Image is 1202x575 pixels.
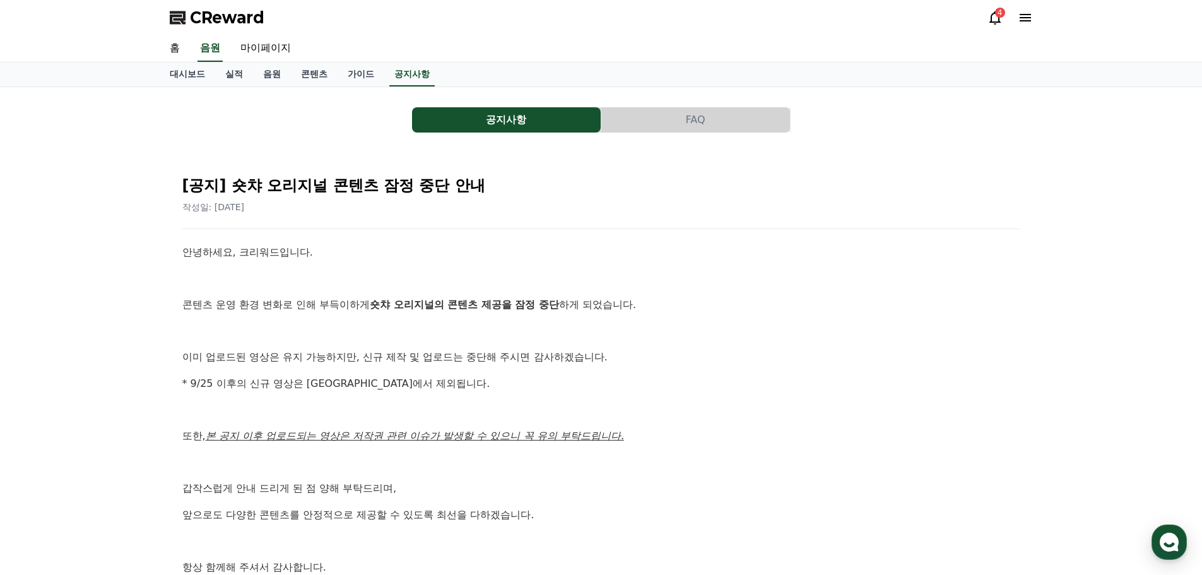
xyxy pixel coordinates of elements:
a: FAQ [601,107,791,133]
a: 홈 [160,35,190,62]
span: 작성일: [DATE] [182,202,245,212]
p: 안녕하세요, 크리워드입니다. [182,244,1020,261]
p: * 9/25 이후의 신규 영상은 [GEOGRAPHIC_DATA]에서 제외됩니다. [182,376,1020,392]
p: 갑작스럽게 안내 드리게 된 점 양해 부탁드리며, [182,480,1020,497]
a: 마이페이지 [230,35,301,62]
a: 공지사항 [389,62,435,86]
p: 앞으로도 다양한 콘텐츠를 안정적으로 제공할 수 있도록 최선을 다하겠습니다. [182,507,1020,523]
h2: [공지] 숏챠 오리지널 콘텐츠 잠정 중단 안내 [182,175,1020,196]
span: CReward [190,8,264,28]
a: 가이드 [338,62,384,86]
a: 음원 [253,62,291,86]
strong: 숏챠 오리지널의 콘텐츠 제공을 잠정 중단 [370,299,559,311]
a: 콘텐츠 [291,62,338,86]
p: 이미 업로드된 영상은 유지 가능하지만, 신규 제작 및 업로드는 중단해 주시면 감사하겠습니다. [182,349,1020,365]
a: CReward [170,8,264,28]
div: 4 [995,8,1005,18]
u: 본 공지 이후 업로드되는 영상은 저작권 관련 이슈가 발생할 수 있으니 꼭 유의 부탁드립니다. [206,430,624,442]
p: 콘텐츠 운영 환경 변화로 인해 부득이하게 하게 되었습니다. [182,297,1020,313]
a: 대시보드 [160,62,215,86]
button: 공지사항 [412,107,601,133]
button: FAQ [601,107,790,133]
a: 실적 [215,62,253,86]
p: 또한, [182,428,1020,444]
a: 4 [987,10,1003,25]
a: 음원 [197,35,223,62]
